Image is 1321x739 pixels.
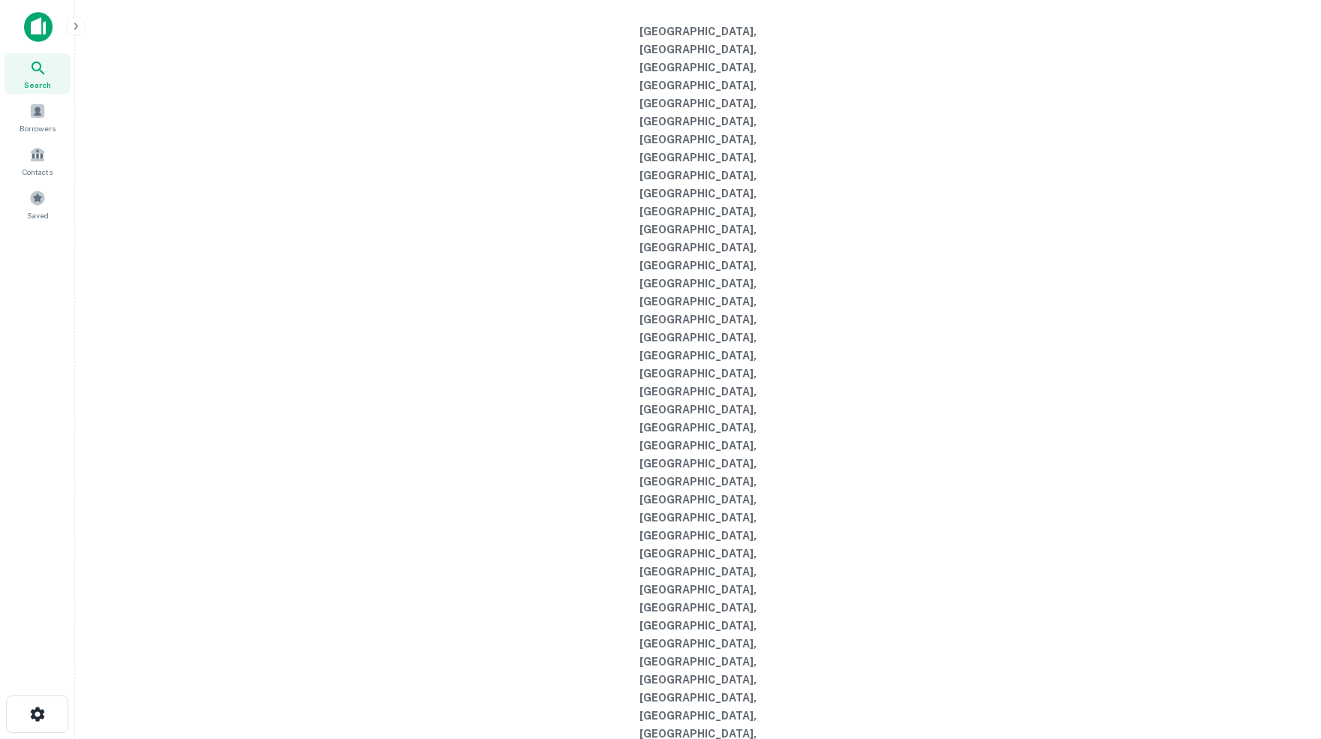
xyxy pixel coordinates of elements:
[5,184,71,224] a: Saved
[27,209,49,221] span: Saved
[20,122,56,134] span: Borrowers
[5,53,71,94] a: Search
[24,12,53,42] img: capitalize-icon.png
[23,166,53,178] span: Contacts
[5,140,71,181] a: Contacts
[1246,619,1321,691] iframe: Chat Widget
[24,79,51,91] span: Search
[5,97,71,137] a: Borrowers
